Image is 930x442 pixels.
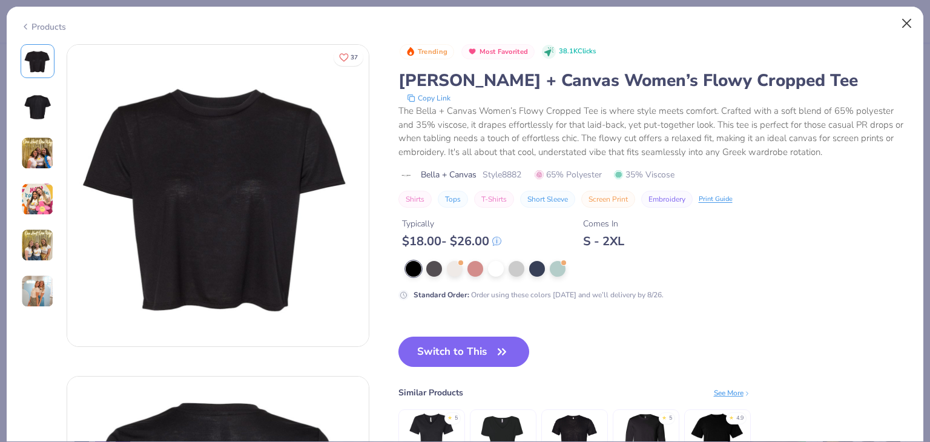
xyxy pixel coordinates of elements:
[398,191,432,208] button: Shirts
[398,337,530,367] button: Switch to This
[67,45,369,346] img: Front
[583,217,624,230] div: Comes In
[559,47,596,57] span: 38.1K Clicks
[438,191,468,208] button: Tops
[520,191,575,208] button: Short Sleeve
[398,171,415,180] img: brand logo
[398,69,910,92] div: [PERSON_NAME] + Canvas Women’s Flowy Cropped Tee
[736,414,744,423] div: 4.9
[729,414,734,419] div: ★
[461,44,535,60] button: Badge Button
[21,21,66,33] div: Products
[614,168,674,181] span: 35% Viscose
[398,104,910,159] div: The Bella + Canvas Women’s Flowy Cropped Tee is where style meets comfort. Crafted with a soft bl...
[403,92,454,104] button: copy to clipboard
[414,289,664,300] div: Order using these colors [DATE] and we’ll delivery by 8/26.
[669,414,672,423] div: 5
[583,234,624,249] div: S - 2XL
[334,48,363,66] button: Like
[414,290,469,300] strong: Standard Order :
[21,229,54,262] img: User generated content
[418,48,447,55] span: Trending
[23,93,52,122] img: Back
[400,44,454,60] button: Badge Button
[23,47,52,76] img: Front
[699,194,733,205] div: Print Guide
[474,191,514,208] button: T-Shirts
[421,168,477,181] span: Bella + Canvas
[406,47,415,56] img: Trending sort
[351,54,358,61] span: 37
[402,217,501,230] div: Typically
[398,386,463,399] div: Similar Products
[447,414,452,419] div: ★
[402,234,501,249] div: $ 18.00 - $ 26.00
[535,168,602,181] span: 65% Polyester
[641,191,693,208] button: Embroidery
[455,414,458,423] div: 5
[483,168,521,181] span: Style 8882
[480,48,528,55] span: Most Favorited
[714,388,751,398] div: See More
[895,12,918,35] button: Close
[581,191,635,208] button: Screen Print
[21,275,54,308] img: User generated content
[21,183,54,216] img: User generated content
[467,47,477,56] img: Most Favorited sort
[662,414,667,419] div: ★
[21,137,54,170] img: User generated content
